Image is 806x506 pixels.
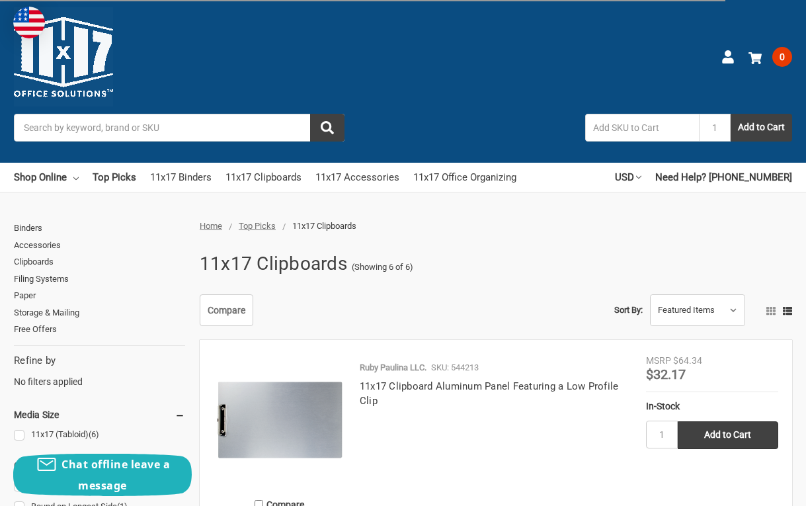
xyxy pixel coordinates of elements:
[14,426,185,444] a: 11x17 (Tabloid)
[200,247,347,281] h1: 11x17 Clipboards
[731,114,792,142] button: Add to Cart
[772,47,792,67] span: 0
[646,366,686,382] span: $32.17
[61,457,170,493] span: Chat offline leave a message
[200,221,222,231] a: Home
[14,237,185,254] a: Accessories
[14,114,344,142] input: Search by keyword, brand or SKU
[14,163,79,192] a: Shop Online
[14,7,113,106] img: 11x17.com
[431,361,479,374] p: SKU: 544213
[748,40,792,74] a: 0
[14,353,185,389] div: No filters applied
[200,294,253,326] a: Compare
[646,354,671,368] div: MSRP
[585,114,699,142] input: Add SKU to Cart
[646,400,778,413] div: In-Stock
[292,221,356,231] span: 11x17 Clipboards
[14,253,185,271] a: Clipboards
[614,300,643,320] label: Sort By:
[360,361,426,374] p: Ruby Paulina LLC.
[239,221,276,231] a: Top Picks
[14,407,185,423] h5: Media Size
[352,261,413,274] span: (Showing 6 of 6)
[89,429,99,439] span: (6)
[93,163,136,192] a: Top Picks
[315,163,399,192] a: 11x17 Accessories
[214,354,346,486] img: 11x17 Clipboard Aluminum Panel Featuring a Low Profile Clip
[14,321,185,338] a: Free Offers
[14,220,185,237] a: Binders
[14,287,185,304] a: Paper
[13,454,192,496] button: Chat offline leave a message
[14,353,185,368] h5: Refine by
[14,271,185,288] a: Filing Systems
[225,163,302,192] a: 11x17 Clipboards
[13,7,45,38] img: duty and tax information for United States
[413,163,516,192] a: 11x17 Office Organizing
[150,163,212,192] a: 11x17 Binders
[14,304,185,321] a: Storage & Mailing
[655,163,792,192] a: Need Help? [PHONE_NUMBER]
[360,380,619,407] a: 11x17 Clipboard Aluminum Panel Featuring a Low Profile Clip
[615,163,641,192] a: USD
[673,355,702,366] span: $64.34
